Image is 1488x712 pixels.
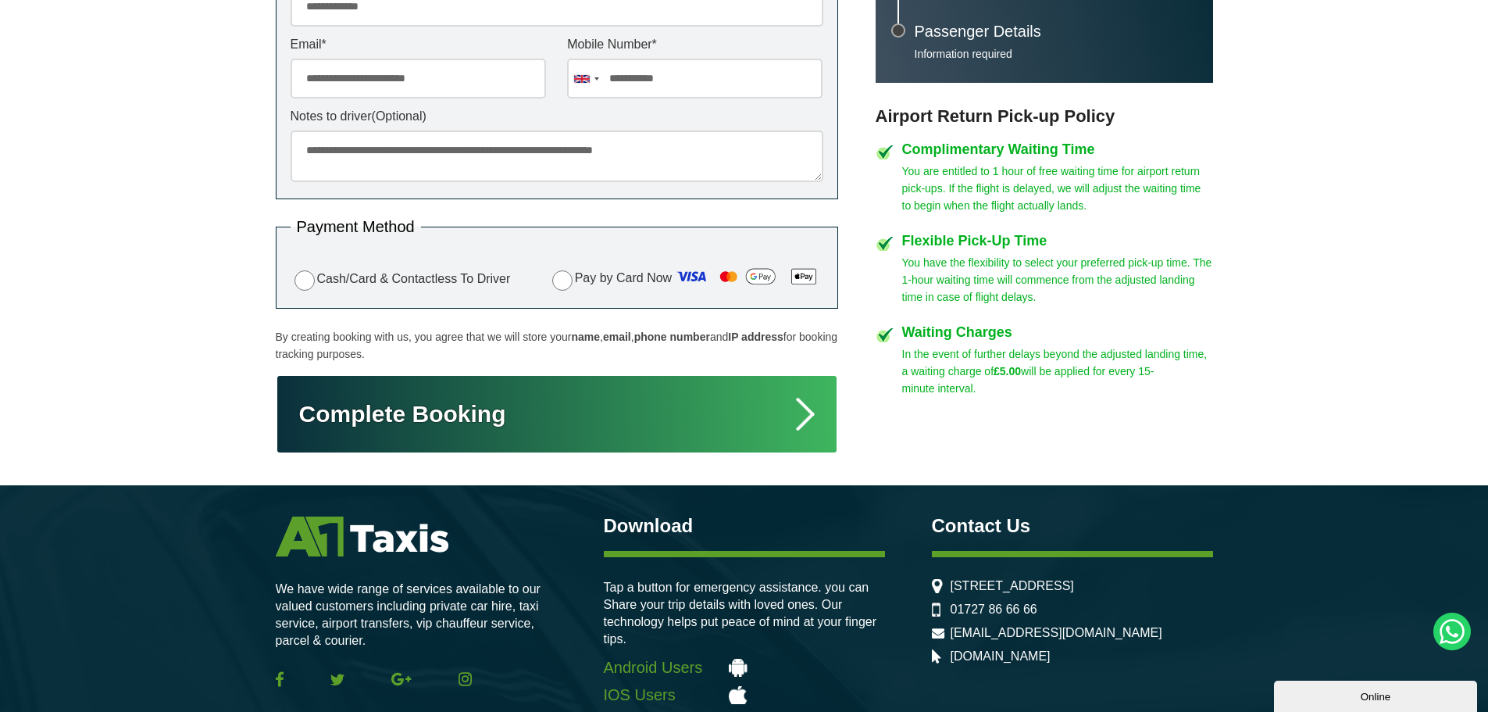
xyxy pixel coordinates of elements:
[604,579,885,648] p: Tap a button for emergency assistance. you can Share your trip details with loved ones. Our techn...
[567,38,823,51] label: Mobile Number
[634,331,710,343] strong: phone number
[932,579,1213,593] li: [STREET_ADDRESS]
[902,325,1213,339] h4: Waiting Charges
[276,374,838,454] button: Complete Booking
[330,674,344,685] img: Twitter
[902,163,1213,214] p: You are entitled to 1 hour of free waiting time for airport return pick-ups. If the flight is del...
[276,671,284,687] img: Facebook
[372,109,426,123] span: (Optional)
[294,270,315,291] input: Cash/Card & Contactless To Driver
[391,672,412,686] img: Google Plus
[291,110,823,123] label: Notes to driver
[291,38,546,51] label: Email
[1274,678,1480,712] iframe: chat widget
[276,517,448,556] img: A1 Taxis St Albans
[932,517,1213,535] h3: Contact Us
[604,517,885,535] h3: Download
[276,581,557,649] p: We have wide range of services available to our valued customers including private car hire, taxi...
[291,219,421,234] legend: Payment Method
[902,254,1213,306] p: You have the flexibility to select your preferred pick-up time. The 1-hour waiting time will comm...
[902,234,1213,248] h4: Flexible Pick-Up Time
[276,328,838,363] p: By creating booking with us, you agree that we will store your , , and for booking tracking purpo...
[902,142,1213,156] h4: Complimentary Waiting Time
[568,59,604,98] div: United Kingdom: +44
[951,626,1162,640] a: [EMAIL_ADDRESS][DOMAIN_NAME]
[951,603,1037,617] a: 01727 86 66 66
[951,649,1051,664] a: [DOMAIN_NAME]
[603,331,631,343] strong: email
[459,672,472,686] img: Instagram
[915,47,1197,61] p: Information required
[571,331,600,343] strong: name
[552,270,573,291] input: Pay by Card Now
[902,345,1213,397] p: In the event of further delays beyond the adjusted landing time, a waiting charge of will be appl...
[604,659,885,677] a: Android Users
[604,686,885,704] a: IOS Users
[994,365,1021,377] strong: £5.00
[876,106,1213,127] h3: Airport Return Pick-up Policy
[915,23,1197,39] h3: Passenger Details
[548,264,823,294] label: Pay by Card Now
[291,268,511,291] label: Cash/Card & Contactless To Driver
[728,331,783,343] strong: IP address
